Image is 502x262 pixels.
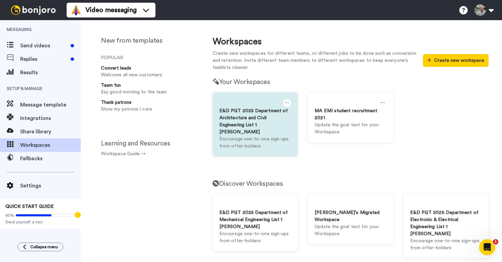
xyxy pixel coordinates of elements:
img: vm-color.svg [71,5,81,15]
div: E&D PGT 2025 Department of Mechanical Engineering List 1 [PERSON_NAME] [219,209,291,230]
strong: Team fun [101,83,121,88]
h2: Learning and Resources [101,140,199,147]
a: [PERSON_NAME]'s Migrated WorkspaceUpdate the goal text for your Workspace [308,194,393,244]
span: Workspaces [20,141,81,149]
div: E&D PGT 2025 Department of Electronic & Electrical Engineering List 1 [PERSON_NAME] [410,209,482,237]
strong: Thank patrons [101,100,132,105]
p: Encourage one-to-one sign-ups from offer-holders [219,136,291,150]
a: Team funSay good morning to the team [98,82,199,96]
h1: Workspaces [213,37,489,47]
a: Thank patronsShow my patrons I care [98,99,199,113]
span: Video messaging [85,5,137,15]
a: E&D PGT 2025 Department of Electronic & Electrical Engineering List 1 [PERSON_NAME]Encourage one-... [403,194,489,258]
span: Send videos [20,42,68,50]
a: Create new workspace [423,58,489,63]
p: Encourage one-to-one sign-ups from offer-holders [410,237,482,252]
p: Update the goal text for your Workspace [315,122,386,136]
a: MA EMI student recruitment 2021Update the goal text for your Workspace [308,92,393,142]
strong: Convert leads [101,66,131,71]
p: Welcome all new customers [101,72,196,79]
p: Show my patrons I care [101,106,196,113]
span: 60% [5,213,14,218]
span: 1 [493,239,498,245]
span: Share library [20,128,81,136]
img: bj-logo-header-white.svg [8,5,59,15]
p: Say good morning to the team [101,89,196,96]
span: Results [20,69,81,77]
h2: Discover Workspaces [213,180,489,187]
h2: Your Workspaces [213,78,489,86]
div: Tooltip anchor [75,212,81,218]
div: [PERSON_NAME]'s Migrated Workspace [315,209,386,223]
a: E&D PGT 2025 Department of Mechanical Engineering List 1 [PERSON_NAME]Encourage one-to-one sign-u... [213,194,298,251]
a: Workspace Guide → [101,151,146,156]
span: Message template [20,101,81,109]
li: POPULAR [101,54,199,61]
a: E&D PGT 2025 Department of Architecture and Civil Engineering List 1 [PERSON_NAME]Encourage one-t... [213,92,298,157]
span: Fallbacks [20,155,81,163]
iframe: Intercom live chat [479,239,495,255]
span: Send yourself a test [5,219,75,225]
span: Collapse menu [30,244,58,250]
button: Create new workspace [423,54,489,67]
p: Create new workspaces for different teams, or different jobs to be done such as conversion and re... [213,50,421,71]
span: Settings [20,182,81,190]
div: E&D PGT 2025 Department of Architecture and Civil Engineering List 1 [PERSON_NAME] [219,107,291,136]
p: Encourage one-to-one sign-ups from offer-holders [219,230,291,245]
h2: New from templates [101,37,199,44]
p: Update the goal text for your Workspace [315,223,386,237]
span: Integrations [20,114,81,122]
button: Collapse menu [17,243,63,251]
a: Convert leadsWelcome all new customers [98,65,199,79]
span: Replies [20,55,68,63]
span: QUICK START GUIDE [5,204,54,209]
div: MA EMI student recruitment 2021 [315,107,386,122]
